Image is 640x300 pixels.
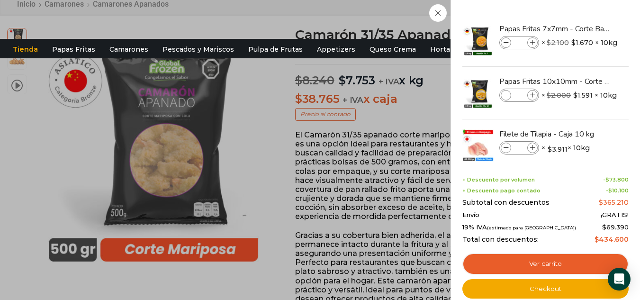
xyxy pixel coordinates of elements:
[8,40,43,58] a: Tienda
[462,177,535,183] span: + Descuento por volumen
[571,38,576,47] span: $
[548,145,568,154] bdi: 3.911
[105,40,153,58] a: Camarones
[603,177,629,183] span: -
[512,90,526,100] input: Product quantity
[547,38,569,47] bdi: 2.100
[462,188,541,194] span: + Descuento pago contado
[608,268,631,291] div: Open Intercom Messenger
[47,40,100,58] a: Papas Fritas
[499,76,612,87] a: Papas Fritas 10x10mm - Corte Bastón - Caja 10 kg
[541,141,590,155] span: × × 10kg
[462,236,539,244] span: Total con descuentos:
[462,224,576,231] span: 19% IVA
[605,176,629,183] bdi: 73.800
[601,211,629,219] span: ¡GRATIS!
[595,235,599,244] span: $
[158,40,239,58] a: Pescados y Mariscos
[599,198,629,207] bdi: 365.210
[608,187,612,194] span: $
[462,253,629,275] a: Ver carrito
[462,279,629,299] a: Checkout
[487,225,576,230] small: (estimado para [GEOGRAPHIC_DATA])
[499,24,612,34] a: Papas Fritas 7x7mm - Corte Bastón - Caja 10 kg
[547,91,571,100] bdi: 2.000
[573,91,593,100] bdi: 1.591
[541,36,617,49] span: × × 10kg
[606,188,629,194] span: -
[365,40,421,58] a: Queso Crema
[571,38,593,47] bdi: 1.670
[499,129,612,139] a: Filete de Tilapia - Caja 10 kg
[605,176,609,183] span: $
[602,223,606,231] span: $
[243,40,307,58] a: Pulpa de Frutas
[608,187,629,194] bdi: 10.100
[512,37,526,48] input: Product quantity
[547,38,551,47] span: $
[573,91,577,100] span: $
[602,223,629,231] span: 69.390
[462,211,479,219] span: Envío
[548,145,552,154] span: $
[512,143,526,153] input: Product quantity
[541,89,617,102] span: × × 10kg
[595,235,629,244] bdi: 434.600
[462,199,550,207] span: Subtotal con descuentos
[312,40,360,58] a: Appetizers
[547,91,551,100] span: $
[599,198,603,207] span: $
[425,40,470,58] a: Hortalizas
